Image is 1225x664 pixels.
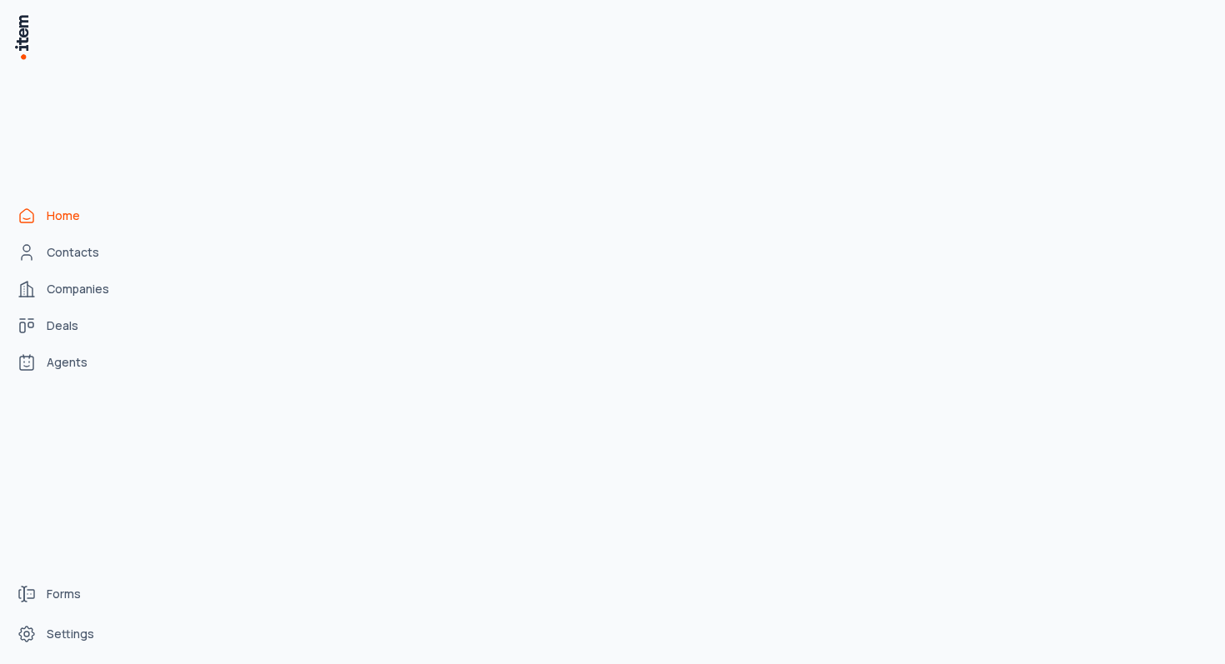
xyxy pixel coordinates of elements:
a: Settings [10,617,137,651]
span: Forms [47,586,81,602]
a: Contacts [10,236,137,269]
a: Forms [10,577,137,611]
a: Companies [10,272,137,306]
img: Item Brain Logo [13,13,30,61]
span: Contacts [47,244,99,261]
a: Agents [10,346,137,379]
span: Agents [47,354,87,371]
a: Home [10,199,137,232]
span: Home [47,207,80,224]
a: deals [10,309,137,342]
span: Settings [47,626,94,642]
span: Deals [47,317,78,334]
span: Companies [47,281,109,297]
